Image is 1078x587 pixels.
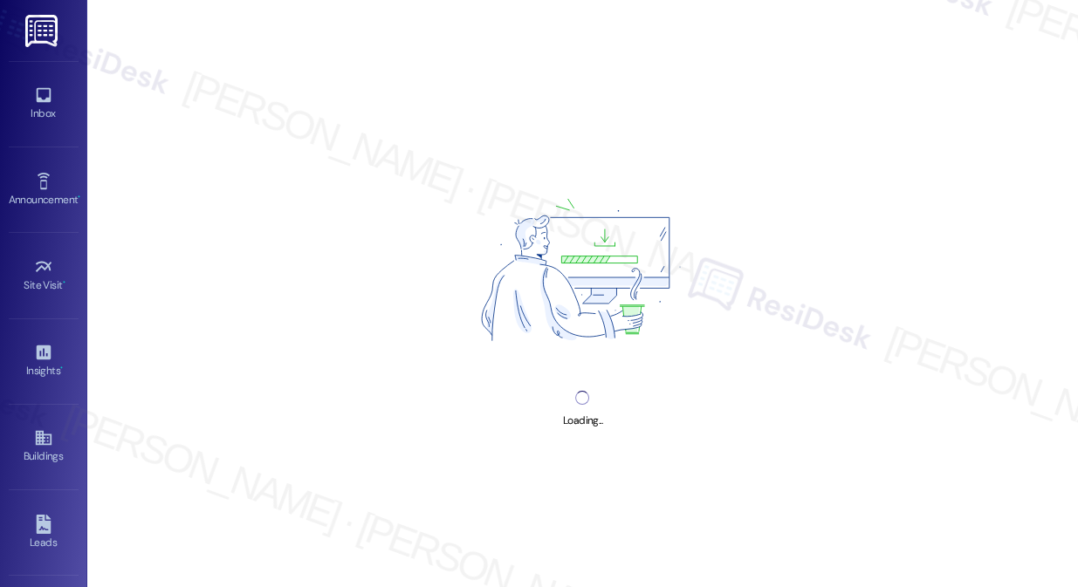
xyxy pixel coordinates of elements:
[9,338,79,385] a: Insights •
[25,15,61,47] img: ResiDesk Logo
[9,252,79,299] a: Site Visit •
[9,423,79,470] a: Buildings
[63,276,65,289] span: •
[78,191,80,203] span: •
[9,509,79,556] a: Leads
[563,412,602,430] div: Loading...
[9,80,79,127] a: Inbox
[60,362,63,374] span: •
